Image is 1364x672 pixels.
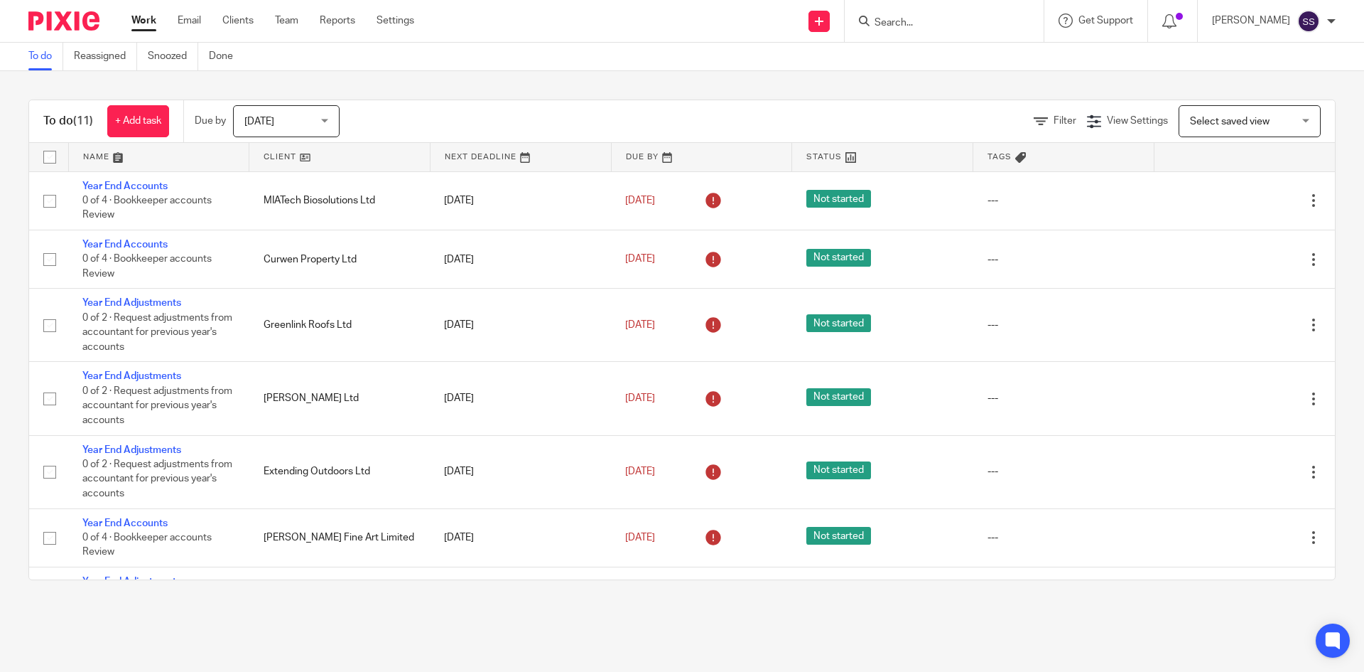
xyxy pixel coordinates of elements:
[249,435,431,508] td: Extending Outdoors Ltd
[82,371,181,381] a: Year End Adjustments
[806,314,871,332] span: Not started
[82,577,181,587] a: Year End Adjustments
[82,298,181,308] a: Year End Adjustments
[987,530,1140,545] div: ---
[987,391,1140,405] div: ---
[987,193,1140,208] div: ---
[82,459,232,498] span: 0 of 2 · Request adjustments from accountant for previous year's accounts
[625,320,655,330] span: [DATE]
[107,105,169,137] a: + Add task
[806,249,871,267] span: Not started
[249,362,431,435] td: [PERSON_NAME] Ltd
[1078,16,1133,26] span: Get Support
[1190,117,1270,127] span: Select saved view
[82,255,212,279] span: 0 of 4 · Bookkeeper accounts Review
[430,362,611,435] td: [DATE]
[806,462,871,479] span: Not started
[430,567,611,641] td: [DATE]
[430,508,611,567] td: [DATE]
[275,14,298,28] a: Team
[148,43,198,70] a: Snoozed
[249,508,431,567] td: [PERSON_NAME] Fine Art Limited
[987,153,1012,161] span: Tags
[625,393,655,403] span: [DATE]
[82,313,232,352] span: 0 of 2 · Request adjustments from accountant for previous year's accounts
[873,17,1001,30] input: Search
[82,445,181,455] a: Year End Adjustments
[806,388,871,406] span: Not started
[625,255,655,265] span: [DATE]
[195,114,226,128] p: Due by
[244,117,274,127] span: [DATE]
[806,527,871,545] span: Not started
[249,171,431,230] td: MIATech Biosolutions Ltd
[377,14,414,28] a: Settings
[1107,116,1168,126] span: View Settings
[178,14,201,28] a: Email
[987,464,1140,479] div: ---
[987,318,1140,332] div: ---
[249,289,431,362] td: Greenlink Roofs Ltd
[625,466,655,476] span: [DATE]
[430,171,611,230] td: [DATE]
[43,114,93,129] h1: To do
[222,14,254,28] a: Clients
[1054,116,1076,126] span: Filter
[82,386,232,425] span: 0 of 2 · Request adjustments from accountant for previous year's accounts
[28,11,99,31] img: Pixie
[1212,14,1290,28] p: [PERSON_NAME]
[82,196,212,220] span: 0 of 4 · Bookkeeper accounts Review
[625,533,655,543] span: [DATE]
[28,43,63,70] a: To do
[320,14,355,28] a: Reports
[74,43,137,70] a: Reassigned
[73,115,93,127] span: (11)
[806,190,871,208] span: Not started
[987,252,1140,267] div: ---
[131,14,156,28] a: Work
[249,230,431,288] td: Curwen Property Ltd
[82,240,168,250] a: Year End Accounts
[249,567,431,641] td: Tilecraft International Limited
[1297,10,1320,33] img: svg%3E
[82,518,168,528] a: Year End Accounts
[209,43,244,70] a: Done
[430,289,611,362] td: [DATE]
[82,533,212,558] span: 0 of 4 · Bookkeeper accounts Review
[82,181,168,191] a: Year End Accounts
[430,230,611,288] td: [DATE]
[625,196,655,206] span: [DATE]
[430,435,611,508] td: [DATE]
